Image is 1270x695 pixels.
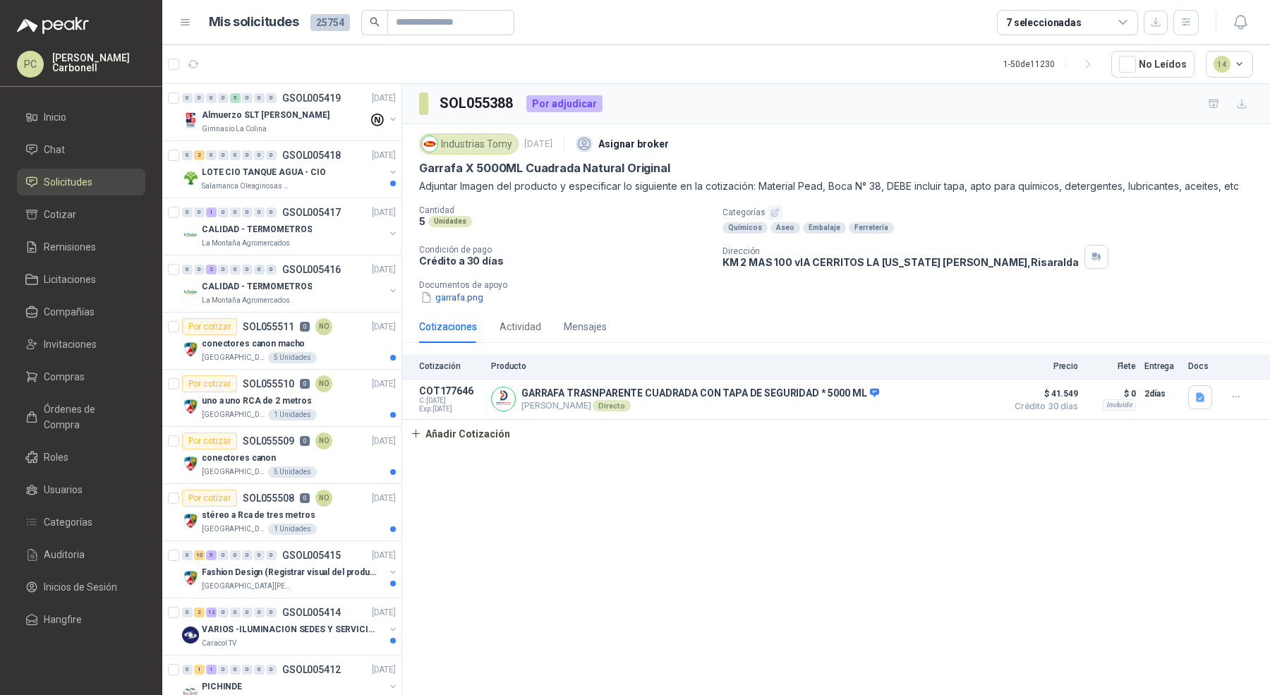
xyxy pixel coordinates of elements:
[17,104,145,131] a: Inicio
[162,313,401,370] a: Por cotizarSOL0555110NO[DATE] Company Logoconectores canon macho[GEOGRAPHIC_DATA][PERSON_NAME]5 U...
[803,222,846,234] div: Embalaje
[182,604,399,649] a: 0 2 12 0 0 0 0 0 GSOL005414[DATE] Company LogoVARIOS -ILUMINACION SEDES Y SERVICIOSCaracol TV
[521,387,879,400] p: GARRAFA TRASNPARENTE CUADRADA CON TAPA DE SEGURIDAD * 5000 ML
[254,207,265,217] div: 0
[182,226,199,243] img: Company Logo
[17,266,145,293] a: Licitaciones
[206,207,217,217] div: 1
[218,550,229,560] div: 0
[44,142,65,157] span: Chat
[243,436,294,446] p: SOL055509
[242,150,253,160] div: 0
[266,150,277,160] div: 0
[492,387,515,411] img: Company Logo
[17,541,145,568] a: Auditoria
[524,138,552,151] p: [DATE]
[268,524,317,535] div: 1 Unidades
[206,265,217,274] div: 2
[182,112,199,129] img: Company Logo
[849,222,894,234] div: Ferretería
[44,547,85,562] span: Auditoria
[202,352,265,363] p: [GEOGRAPHIC_DATA][PERSON_NAME]
[242,608,253,617] div: 0
[1087,361,1136,371] p: Flete
[593,400,630,411] div: Directo
[300,322,310,332] p: 0
[1008,402,1078,411] span: Crédito 30 días
[209,12,299,32] h1: Mis solicitudes
[266,207,277,217] div: 0
[162,484,401,541] a: Por cotizarSOL0555080NO[DATE] Company Logostéreo a Rca de tres metros[GEOGRAPHIC_DATA][PERSON_NAM...
[419,245,711,255] p: Condición de pago
[254,150,265,160] div: 0
[44,579,117,595] span: Inicios de Sesión
[182,665,193,675] div: 0
[17,17,89,34] img: Logo peakr
[1008,385,1078,402] span: $ 41.549
[419,405,483,413] span: Exp: [DATE]
[218,265,229,274] div: 0
[202,409,265,421] p: [GEOGRAPHIC_DATA][PERSON_NAME]
[202,280,312,294] p: CALIDAD - TERMOMETROS
[202,295,290,306] p: La Montaña Agromercados
[254,608,265,617] div: 0
[44,337,97,352] span: Invitaciones
[266,265,277,274] div: 0
[44,449,68,465] span: Roles
[44,272,96,287] span: Licitaciones
[282,150,341,160] p: GSOL005418
[182,550,193,560] div: 0
[419,397,483,405] span: C: [DATE]
[194,608,205,617] div: 2
[44,482,83,497] span: Usuarios
[315,375,332,392] div: NO
[419,255,711,267] p: Crédito a 30 días
[230,265,241,274] div: 0
[1144,361,1180,371] p: Entrega
[1008,361,1078,371] p: Precio
[202,452,276,465] p: conectores canon
[17,169,145,195] a: Solicitudes
[218,207,229,217] div: 0
[230,608,241,617] div: 0
[300,379,310,389] p: 0
[372,320,396,334] p: [DATE]
[17,298,145,325] a: Compañías
[182,318,237,335] div: Por cotizar
[1206,51,1254,78] button: 14
[202,166,326,179] p: LOTE CIO TANQUE AGUA - CIO
[300,436,310,446] p: 0
[282,93,341,103] p: GSOL005419
[202,109,329,122] p: Almuerzo SLT [PERSON_NAME]
[419,205,711,215] p: Cantidad
[310,14,350,31] span: 25754
[206,608,217,617] div: 12
[182,455,199,472] img: Company Logo
[266,665,277,675] div: 0
[182,284,199,301] img: Company Logo
[218,665,229,675] div: 0
[182,93,193,103] div: 0
[282,550,341,560] p: GSOL005415
[428,216,472,227] div: Unidades
[44,207,76,222] span: Cotizar
[218,93,229,103] div: 0
[218,150,229,160] div: 0
[182,169,199,186] img: Company Logo
[230,207,241,217] div: 0
[266,93,277,103] div: 0
[44,174,92,190] span: Solicitudes
[254,550,265,560] div: 0
[182,90,399,135] a: 0 0 0 0 5 0 0 0 GSOL005419[DATE] Company LogoAlmuerzo SLT [PERSON_NAME]Gimnasio La Colina
[266,608,277,617] div: 0
[206,93,217,103] div: 0
[230,150,241,160] div: 0
[372,435,396,448] p: [DATE]
[194,265,205,274] div: 0
[1006,15,1082,30] div: 7 seleccionadas
[419,179,1253,194] p: Adjuntar Imagen del producto y especificar lo siguiente en la cotización: Material Pead, Boca N° ...
[202,509,315,522] p: stéreo a Rca de tres metros
[182,398,199,415] img: Company Logo
[17,51,44,78] div: PC
[722,222,768,234] div: Químicos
